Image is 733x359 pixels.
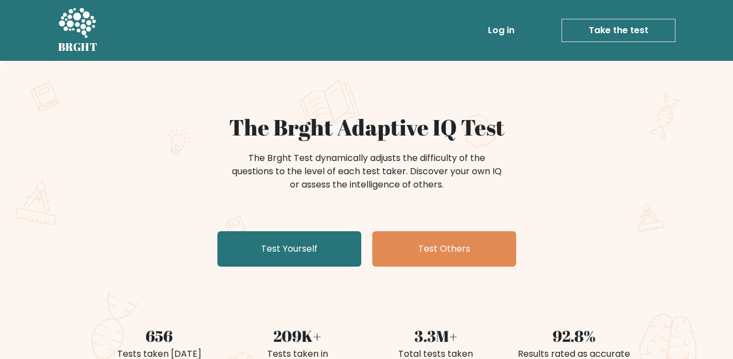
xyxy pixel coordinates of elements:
[235,324,360,347] div: 209K+
[228,152,505,191] div: The Brght Test dynamically adjusts the difficulty of the questions to the level of each test take...
[217,231,361,267] a: Test Yourself
[512,324,637,347] div: 92.8%
[97,114,637,141] h1: The Brght Adaptive IQ Test
[97,324,222,347] div: 656
[562,19,675,42] a: Take the test
[372,231,516,267] a: Test Others
[58,40,98,54] h5: BRGHT
[58,4,98,56] a: BRGHT
[373,324,498,347] div: 3.3M+
[484,19,519,41] a: Log in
